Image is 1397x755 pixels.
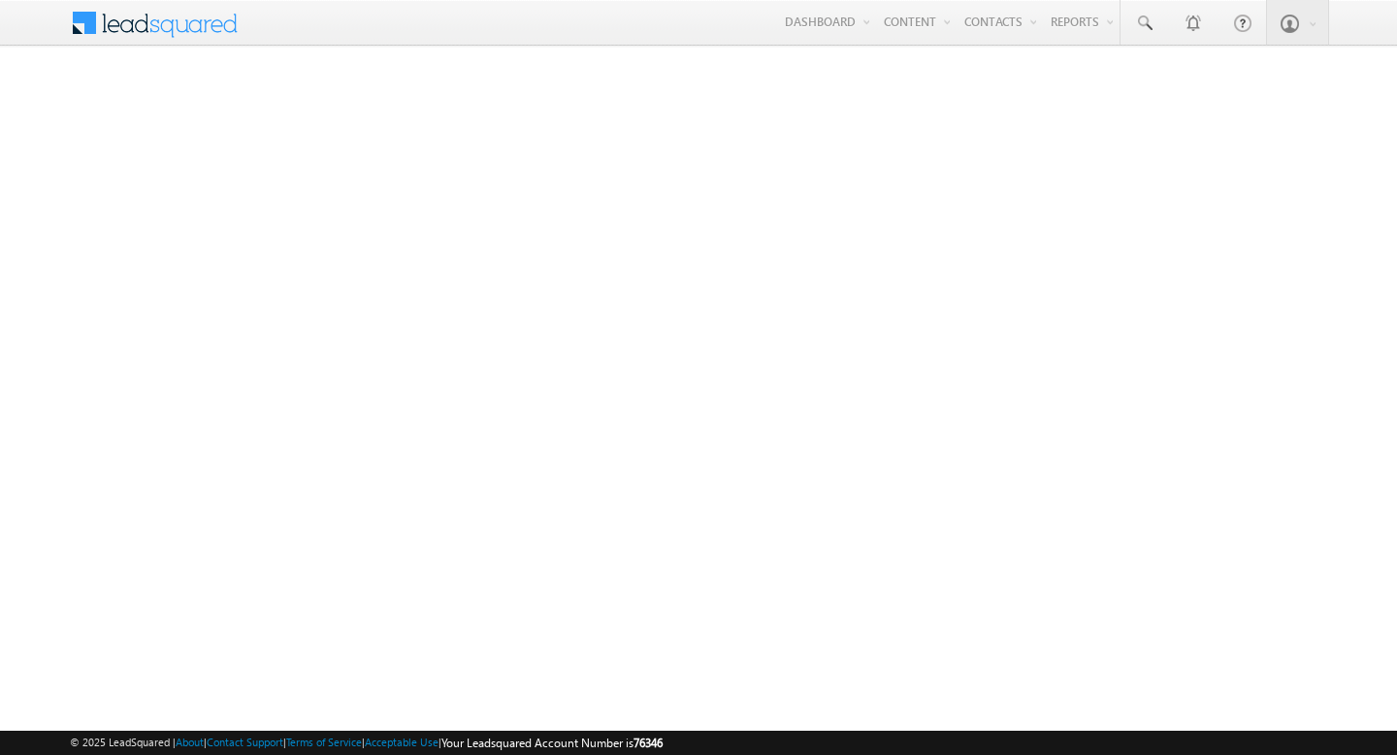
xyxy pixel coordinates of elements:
[441,736,663,750] span: Your Leadsquared Account Number is
[176,736,204,748] a: About
[207,736,283,748] a: Contact Support
[286,736,362,748] a: Terms of Service
[365,736,439,748] a: Acceptable Use
[70,734,663,752] span: © 2025 LeadSquared | | | | |
[634,736,663,750] span: 76346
